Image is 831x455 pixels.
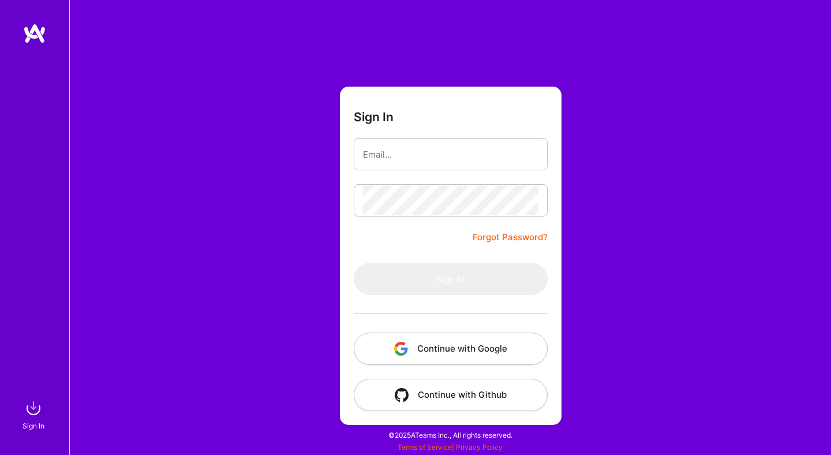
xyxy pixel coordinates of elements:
[23,23,46,44] img: logo
[354,333,548,365] button: Continue with Google
[395,388,409,402] img: icon
[394,342,408,356] img: icon
[22,397,45,420] img: sign in
[24,397,45,432] a: sign inSign In
[354,379,548,411] button: Continue with Github
[354,263,548,295] button: Sign In
[354,110,394,124] h3: Sign In
[363,140,538,169] input: Email...
[23,420,44,432] div: Sign In
[398,443,452,452] a: Terms of Service
[473,230,548,244] a: Forgot Password?
[69,420,831,449] div: © 2025 ATeams Inc., All rights reserved.
[456,443,503,452] a: Privacy Policy
[398,443,503,452] span: |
